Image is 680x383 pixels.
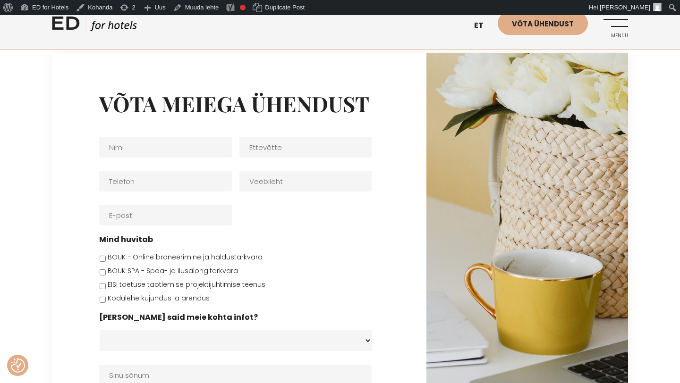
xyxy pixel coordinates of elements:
label: Mind huvitab [99,235,153,245]
h2: Võta meiega ühendust [99,91,379,116]
a: et [469,14,498,37]
span: [PERSON_NAME] [600,4,650,11]
label: BOUK - Online broneerimine ja haldustarkvara [108,252,263,262]
input: E-post [99,205,232,225]
label: [PERSON_NAME] said meie kohta infot? [99,313,258,323]
input: Veebileht [239,171,372,191]
input: Ettevõtte [239,137,372,158]
div: Focus keyphrase not set [240,5,246,10]
button: Nõusolekueelistused [11,358,25,373]
label: BOUK SPA - Spaa- ja ilusalongitarkvara [108,266,238,276]
span: Menüü [602,33,628,39]
label: EISi toetuse taotlemise projektijuhtimise teenus [108,280,265,290]
input: Telefon [99,171,232,191]
img: Revisit consent button [11,358,25,373]
a: Võta ühendust [498,12,588,35]
label: Kodulehe kujundus ja arendus [108,293,210,303]
input: Nimi [99,137,232,158]
a: ED HOTELS [52,14,137,38]
a: Menüü [602,12,628,38]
